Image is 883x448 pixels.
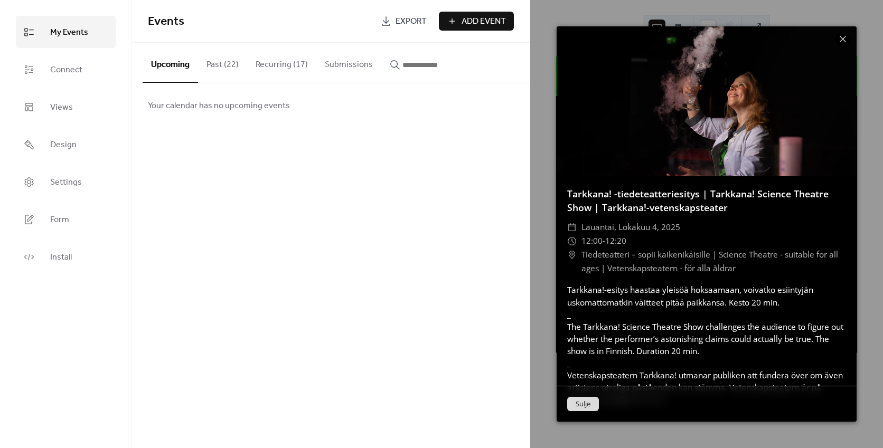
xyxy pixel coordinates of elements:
[148,100,290,112] span: Your calendar has no upcoming events
[603,235,605,246] span: -
[16,91,116,123] a: Views
[50,249,72,265] span: Install
[50,174,82,190] span: Settings
[557,187,857,215] div: Tarkkana! -tiedeteatteriesitys | Tarkkana! Science Theatre Show | Tarkkana!-vetenskapsteater
[16,128,116,160] a: Design
[581,235,603,246] span: 12:00
[581,248,846,275] span: Tiedeteatteri – sopii kaikenikäisille | Science Theatre - suitable for all ages | Vetenskapsteate...
[567,396,599,411] button: Sulje
[16,241,116,273] a: Install
[567,248,577,262] div: ​
[605,235,626,246] span: 12:20
[50,212,69,228] span: Form
[50,137,77,153] span: Design
[16,203,116,235] a: Form
[567,221,577,234] div: ​
[143,43,198,83] button: Upcoming
[50,99,73,116] span: Views
[373,12,435,31] a: Export
[16,53,116,85] a: Connect
[557,284,857,406] div: Tarkkana!-esitys haastaa yleisöä hoksaamaan, voivatko esiintyjän uskomattomatkin väitteet pitää p...
[247,43,316,82] button: Recurring (17)
[16,16,116,48] a: My Events
[16,166,116,198] a: Settings
[50,62,82,78] span: Connect
[148,10,184,33] span: Events
[567,234,577,248] div: ​
[396,15,427,28] span: Export
[316,43,381,82] button: Submissions
[198,43,247,82] button: Past (22)
[462,15,506,28] span: Add Event
[581,221,680,234] span: lauantai, lokakuu 4, 2025
[50,24,88,41] span: My Events
[439,12,514,31] button: Add Event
